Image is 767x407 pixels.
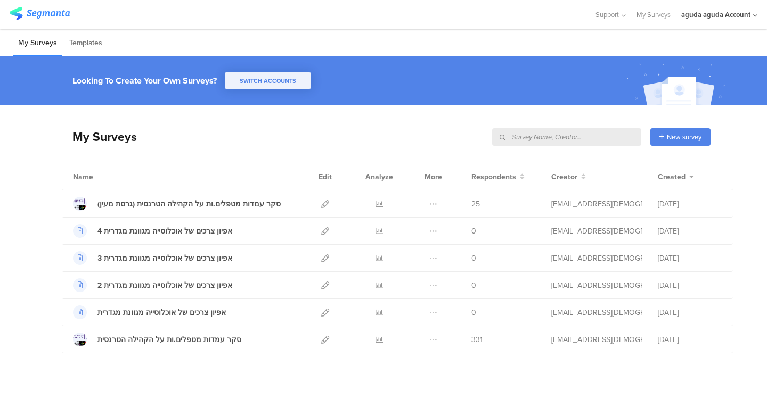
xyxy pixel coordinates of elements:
[13,31,62,56] li: My Surveys
[422,163,445,190] div: More
[658,171,686,182] span: Created
[551,280,642,291] div: research@lgbt.org.il
[551,253,642,264] div: research@lgbt.org.il
[492,128,641,146] input: Survey Name, Creator...
[240,77,296,85] span: SWITCH ACCOUNTS
[658,198,722,210] div: [DATE]
[10,7,70,20] img: segmanta logo
[225,72,311,89] button: SWITCH ACCOUNTS
[471,171,525,182] button: Respondents
[73,305,226,319] a: אפיון צרכים של אוכלוסייה מגוונת מגדרית
[73,278,232,292] a: 2 אפיון צרכים של אוכלוסייה מגוונת מגדרית
[471,307,476,318] span: 0
[97,198,281,210] div: סקר עמדות מטפלים.ות על הקהילה הטרנסית (גרסת מעין)
[62,128,137,146] div: My Surveys
[73,224,232,238] a: 4 אפיון צרכים של אוכלוסייה מגוונת מגדרית
[97,253,232,264] div: 3 אפיון צרכים של אוכלוסייה מגוונת מגדרית
[658,253,722,264] div: [DATE]
[595,10,619,20] span: Support
[551,171,586,182] button: Creator
[97,334,241,345] div: סקר עמדות מטפלים.ות על הקהילה הטרנסית
[471,198,480,210] span: 25
[314,163,337,190] div: Edit
[471,171,516,182] span: Respondents
[97,307,226,318] div: אפיון צרכים של אוכלוסייה מגוונת מגדרית
[551,307,642,318] div: research@lgbt.org.il
[73,251,232,265] a: 3 אפיון צרכים של אוכלוסייה מגוונת מגדרית
[623,60,732,108] img: create_account_image.svg
[97,226,232,237] div: 4 אפיון צרכים של אוכלוסייה מגוונת מגדרית
[658,226,722,237] div: [DATE]
[471,334,483,345] span: 331
[551,171,577,182] span: Creator
[363,163,395,190] div: Analyze
[551,334,642,345] div: research@lgbt.org.il
[73,333,241,346] a: סקר עמדות מטפלים.ות על הקהילה הטרנסית
[551,226,642,237] div: research@lgbt.org.il
[64,31,107,56] li: Templates
[73,197,281,211] a: סקר עמדות מטפלים.ות על הקהילה הטרנסית (גרסת מעין)
[73,171,137,182] div: Name
[97,280,232,291] div: 2 אפיון צרכים של אוכלוסייה מגוונת מגדרית
[551,198,642,210] div: digital@lgbt.org.il
[658,171,694,182] button: Created
[658,334,722,345] div: [DATE]
[471,226,476,237] span: 0
[471,253,476,264] span: 0
[471,280,476,291] span: 0
[658,307,722,318] div: [DATE]
[681,10,750,20] div: aguda aguda Account
[658,280,722,291] div: [DATE]
[72,74,217,87] div: Looking To Create Your Own Surveys?
[667,132,701,142] span: New survey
